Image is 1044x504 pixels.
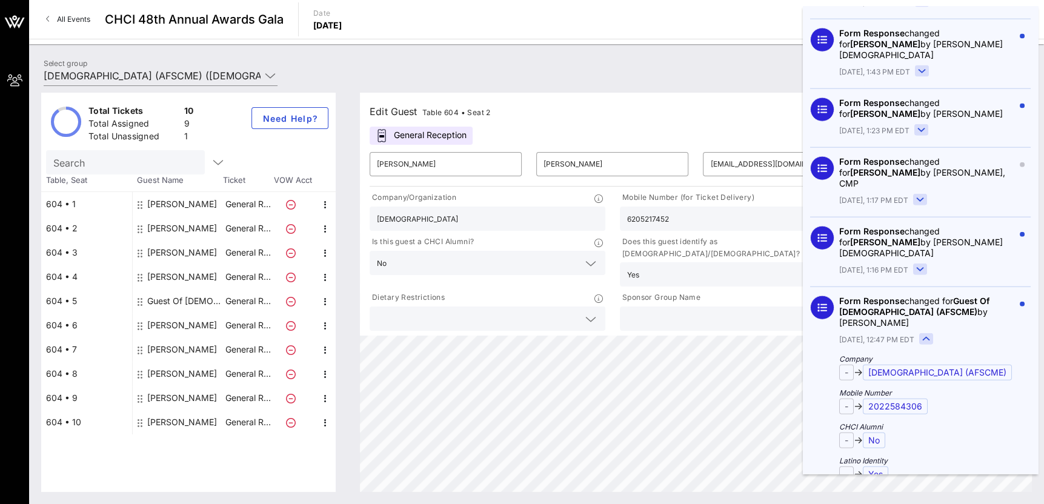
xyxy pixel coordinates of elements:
[839,354,1014,482] div: → → → →
[41,410,132,434] div: 604 • 10
[44,59,87,68] label: Select group
[839,388,1014,399] i: Mobile Number
[370,127,473,145] div: General Reception
[41,216,132,240] div: 604 • 2
[839,466,854,482] div: -
[147,410,217,434] div: Luis Diaz
[223,174,271,187] span: Ticket
[839,354,1014,365] i: Company
[839,456,1014,466] i: Latino Identity
[57,15,90,24] span: All Events
[370,103,491,120] div: Edit Guest
[313,7,342,19] p: Date
[839,156,905,167] span: Form Response
[147,337,217,362] div: Evelyn Haro
[147,313,217,337] div: Emiliano Martinez
[147,362,217,386] div: Adam Breihan
[224,216,272,240] p: General R…
[132,174,223,187] span: Guest Name
[262,113,318,124] span: Need Help?
[224,313,272,337] p: General R…
[41,240,132,265] div: 604 • 3
[839,334,914,345] span: [DATE], 12:47 PM EDT
[620,291,700,304] p: Sponsor Group Name
[224,337,272,362] p: General R…
[863,365,1012,380] div: [DEMOGRAPHIC_DATA] (AFSCME)
[863,466,888,482] div: Yes
[839,28,1014,61] div: changed for by [PERSON_NAME][DEMOGRAPHIC_DATA]
[224,386,272,410] p: General R…
[850,108,920,119] span: [PERSON_NAME]
[147,386,217,410] div: Andrea Rodriguez
[839,226,1014,259] div: changed for by [PERSON_NAME][DEMOGRAPHIC_DATA]
[370,191,456,204] p: Company/Organization
[620,262,856,287] div: Yes
[224,192,272,216] p: General R…
[839,296,989,317] span: Guest Of [DEMOGRAPHIC_DATA] (AFSCME)
[839,125,909,136] span: [DATE], 1:23 PM EDT
[41,289,132,313] div: 604 • 5
[544,154,681,174] input: Last Name*
[224,410,272,434] p: General R…
[41,313,132,337] div: 604 • 6
[224,289,272,313] p: General R…
[620,191,754,204] p: Mobile Number (for Ticket Delivery)
[863,399,928,414] div: 2022584306
[147,289,224,313] div: Guest Of American Federation of State, County and Municipal Employees (AFSCME)
[850,237,920,247] span: [PERSON_NAME]
[147,265,217,289] div: Freddy Rodriguez
[147,240,217,265] div: Desiree Hoffman
[88,130,179,145] div: Total Unassigned
[147,216,217,240] div: Julia Santos
[184,118,194,133] div: 9
[839,365,854,380] div: -
[370,236,474,248] p: Is this guest a CHCI Alumni?
[184,130,194,145] div: 1
[370,251,605,275] div: No
[41,265,132,289] div: 604 • 4
[41,337,132,362] div: 604 • 7
[627,271,639,279] div: Yes
[370,291,445,304] p: Dietary Restrictions
[839,422,1014,433] i: CHCI Alumni
[224,362,272,386] p: General R…
[41,192,132,216] div: 604 • 1
[839,433,854,448] div: -
[850,39,920,49] span: [PERSON_NAME]
[39,10,98,29] a: All Events
[88,118,179,133] div: Total Assigned
[839,156,1014,189] div: changed for by [PERSON_NAME], CMP
[839,98,1014,119] div: changed for by [PERSON_NAME]
[184,105,194,120] div: 10
[620,236,845,260] p: Does this guest identify as [DEMOGRAPHIC_DATA]/[DEMOGRAPHIC_DATA]?
[839,226,905,236] span: Form Response
[839,296,905,306] span: Form Response
[88,105,179,120] div: Total Tickets
[850,167,920,177] span: [PERSON_NAME]
[251,107,328,129] button: Need Help?
[41,174,132,187] span: Table, Seat
[839,195,908,206] span: [DATE], 1:17 PM EDT
[863,433,885,448] div: No
[377,259,387,268] div: No
[224,240,272,265] p: General R…
[839,265,908,276] span: [DATE], 1:16 PM EDT
[105,10,284,28] span: CHCI 48th Annual Awards Gala
[271,174,314,187] span: VOW Acct
[839,296,1014,328] div: changed for by [PERSON_NAME]
[839,399,854,414] div: -
[147,192,217,216] div: Laura MacDonald
[41,386,132,410] div: 604 • 9
[224,265,272,289] p: General R…
[422,108,491,117] span: Table 604 • Seat 2
[41,362,132,386] div: 604 • 8
[839,67,910,78] span: [DATE], 1:43 PM EDT
[710,154,848,174] input: Email*
[839,28,905,38] span: Form Response
[377,154,514,174] input: First Name*
[313,19,342,31] p: [DATE]
[839,98,905,108] span: Form Response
